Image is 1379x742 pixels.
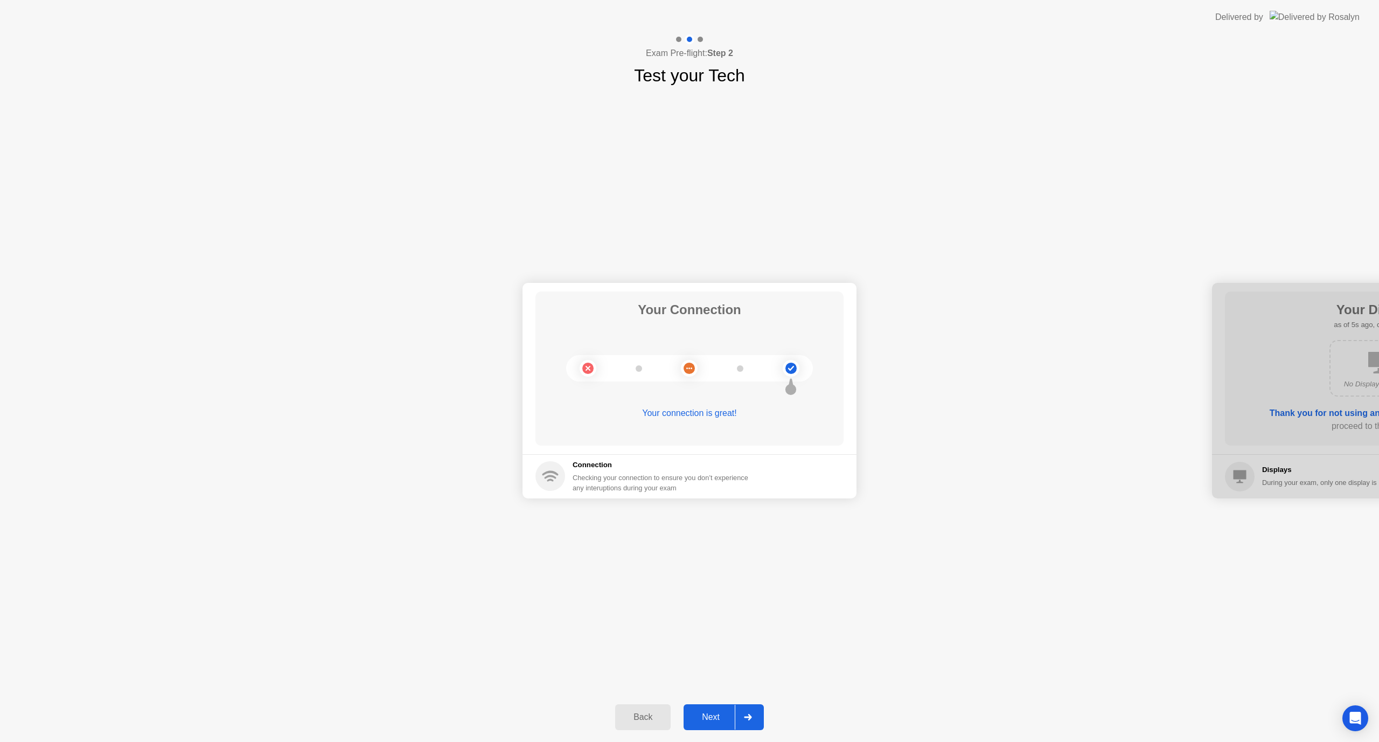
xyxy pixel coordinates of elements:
h4: Exam Pre-flight: [646,47,733,60]
div: Delivered by [1215,11,1263,24]
button: Next [684,704,764,730]
div: Checking your connection to ensure you don’t experience any interuptions during your exam [573,473,755,493]
div: Next [687,712,735,722]
h1: Test your Tech [634,63,745,88]
img: Delivered by Rosalyn [1270,11,1360,23]
h1: Your Connection [638,300,741,320]
h5: Connection [573,460,755,470]
div: Your connection is great! [535,407,844,420]
b: Step 2 [707,48,733,58]
button: Back [615,704,671,730]
div: Open Intercom Messenger [1342,705,1368,731]
div: Back [618,712,667,722]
